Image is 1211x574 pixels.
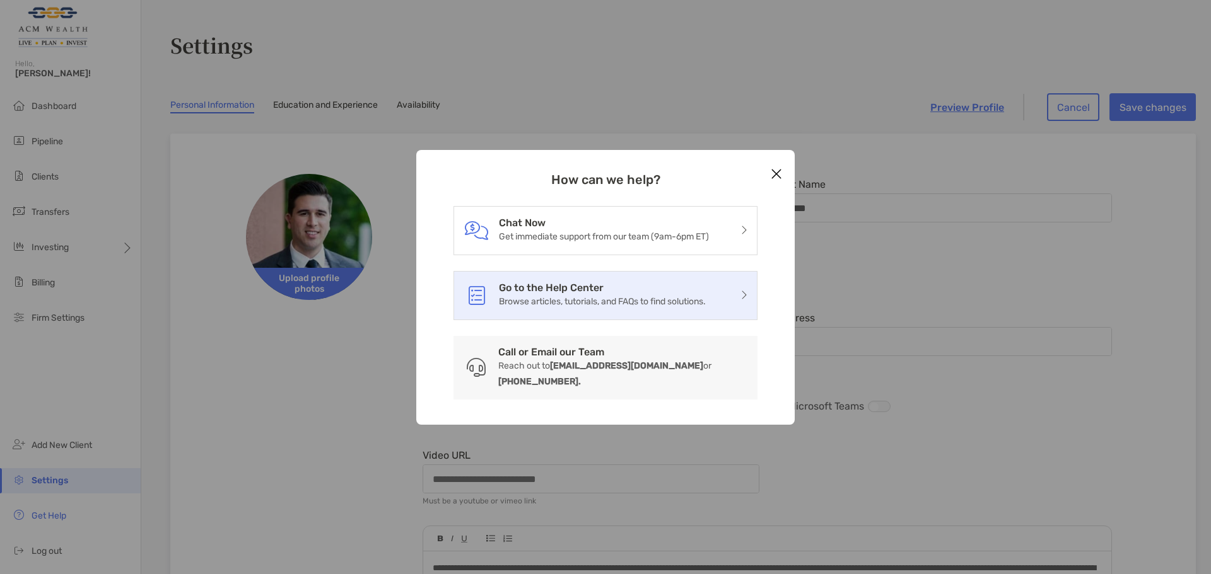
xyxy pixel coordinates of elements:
[453,172,758,187] h3: How can we help?
[499,282,706,294] h3: Go to the Help Center
[498,376,581,387] b: [PHONE_NUMBER].
[499,229,709,244] p: Get immediate support from our team (9am-6pm ET)
[499,294,706,309] p: Browse articles, tutorials, and FAQs to find solutions.
[550,360,703,371] b: [EMAIL_ADDRESS][DOMAIN_NAME]
[498,358,747,389] p: Reach out to or
[499,282,706,309] a: Go to the Help CenterBrowse articles, tutorials, and FAQs to find solutions.
[498,346,747,358] h3: Call or Email our Team
[416,150,795,425] div: modal
[499,217,709,229] h3: Chat Now
[767,165,786,184] button: Close modal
